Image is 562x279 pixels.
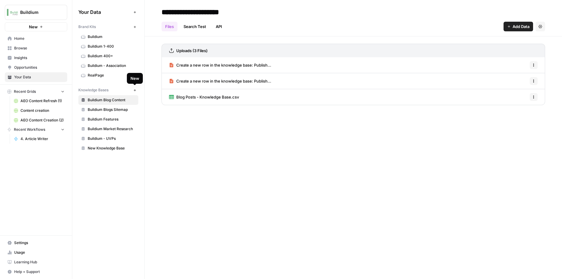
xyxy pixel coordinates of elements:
button: Recent Workflows [5,125,67,134]
span: 4. Article Writer [20,136,64,142]
span: Buildium Market Research [88,126,136,132]
a: Buildium Blogs Sitemap [78,105,138,114]
a: Search Test [180,22,210,31]
div: New [130,75,139,81]
a: Create a new row in the knowledge base: Publish... [169,57,271,73]
span: Content creation [20,108,64,113]
span: New [29,24,38,30]
span: Buildium Features [88,117,136,122]
h3: Uploads (3 Files) [176,48,208,54]
span: Buildium Blogs Sitemap [88,107,136,112]
span: Buildium - UVPs [88,136,136,141]
a: AEO Content Creation (2) [11,115,67,125]
a: Opportunities [5,63,67,72]
a: Content creation [11,106,67,115]
a: Blog Posts - Knowledge Base.csv [169,89,239,105]
button: Recent Grids [5,87,67,96]
a: Buildium Blog Content [78,95,138,105]
span: RealPage [88,73,136,78]
a: Buildium - Association [78,61,138,71]
a: Create a new row in the knowledge base: Publish... [169,73,271,89]
span: Add Data [513,24,529,30]
a: Uploads (3 Files) [169,44,208,57]
span: Brand Kits [78,24,96,30]
a: Insights [5,53,67,63]
span: Opportunities [14,65,64,70]
img: Buildium Logo [7,7,18,18]
span: Create a new row in the knowledge base: Publish... [176,62,271,68]
a: Browse [5,43,67,53]
a: Buildium Market Research [78,124,138,134]
span: Home [14,36,64,41]
a: Buildium 400+ [78,51,138,61]
span: Learning Hub [14,259,64,265]
span: Your Data [78,8,131,16]
button: Workspace: Buildium [5,5,67,20]
a: Settings [5,238,67,248]
span: Buildium - Association [88,63,136,68]
a: Usage [5,248,67,257]
a: Your Data [5,72,67,82]
span: AEO Content Refresh (1) [20,98,64,104]
span: New Knowledge Base [88,146,136,151]
span: Recent Grids [14,89,36,94]
button: Add Data [504,22,533,31]
span: Browse [14,45,64,51]
span: Insights [14,55,64,61]
span: AEO Content Creation (2) [20,118,64,123]
span: Blog Posts - Knowledge Base.csv [176,94,239,100]
a: 4. Article Writer [11,134,67,144]
span: Buildium 400+ [88,53,136,59]
a: Home [5,34,67,43]
a: Buildium Features [78,114,138,124]
a: New Knowledge Base [78,143,138,153]
a: Learning Hub [5,257,67,267]
a: AEO Content Refresh (1) [11,96,67,106]
span: Buildium Blog Content [88,97,136,103]
a: Buildium 1-400 [78,42,138,51]
span: Help + Support [14,269,64,274]
a: Buildium - UVPs [78,134,138,143]
a: Files [162,22,177,31]
span: Create a new row in the knowledge base: Publish... [176,78,271,84]
a: Buildium [78,32,138,42]
span: Buildium [20,9,57,15]
span: Buildium 1-400 [88,44,136,49]
a: RealPage [78,71,138,80]
span: Recent Workflows [14,127,45,132]
span: Buildium [88,34,136,39]
button: New [5,22,67,31]
a: API [212,22,226,31]
span: Usage [14,250,64,255]
span: Knowledge Bases [78,87,108,93]
span: Your Data [14,74,64,80]
button: Help + Support [5,267,67,277]
span: Settings [14,240,64,246]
